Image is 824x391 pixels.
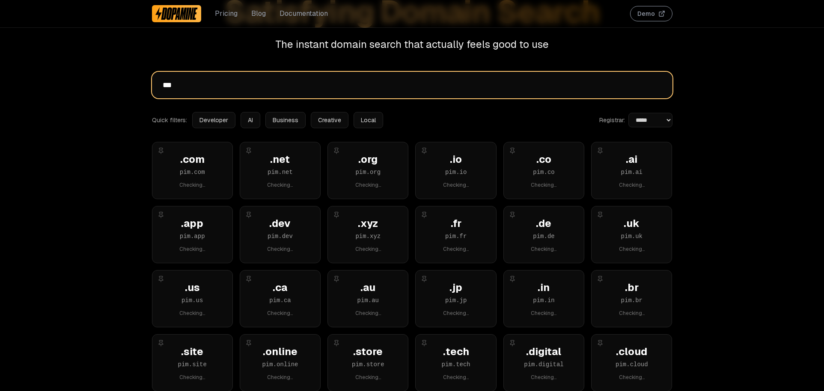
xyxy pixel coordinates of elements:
div: pim . ca [250,296,310,305]
button: Pin extension [507,274,518,284]
button: Pin extension [595,338,605,348]
div: Checking... [250,374,310,381]
div: Checking... [602,374,661,381]
button: Pin extension [156,274,166,284]
button: Pin extension [331,210,342,220]
div: Checking... [426,246,485,253]
div: Checking... [250,310,310,317]
div: Checking... [338,182,398,188]
div: . xyz [338,217,398,230]
button: Pin extension [507,146,518,156]
div: . site [163,345,222,359]
a: Documentation [280,9,328,19]
div: Checking... [514,310,574,317]
div: pim . xyz [338,232,398,241]
div: pim . net [250,168,310,176]
div: . com [163,153,222,166]
a: Dopamine [152,5,202,22]
div: Checking... [163,182,222,188]
div: . io [426,153,485,166]
div: Checking... [602,246,661,253]
div: Checking... [338,246,398,253]
button: Pin extension [331,146,342,156]
button: Pin extension [595,274,605,284]
div: . jp [426,281,485,294]
button: AI [241,112,260,128]
a: Blog [251,9,266,19]
button: Pin extension [419,210,429,220]
div: pim . dev [250,232,310,241]
div: Checking... [514,182,574,188]
div: pim . cloud [602,360,661,369]
a: Demo [630,6,672,21]
div: Checking... [250,182,310,188]
button: Pin extension [244,210,254,220]
div: pim . au [338,296,398,305]
div: . fr [426,217,485,230]
div: Checking... [426,182,485,188]
div: pim . uk [602,232,661,241]
span: Quick filters: [152,116,187,124]
button: Pin extension [244,146,254,156]
div: Checking... [426,310,485,317]
div: pim . br [602,296,661,305]
div: pim . jp [426,296,485,305]
button: Pin extension [331,274,342,284]
div: . org [338,153,398,166]
div: Checking... [514,374,574,381]
div: Checking... [338,310,398,317]
button: Pin extension [419,274,429,284]
div: . dev [250,217,310,230]
div: pim . store [338,360,398,369]
div: . net [250,153,310,166]
button: Pin extension [419,146,429,156]
button: Developer [192,112,235,128]
div: . br [602,281,661,294]
button: Local [354,112,383,128]
label: Registrar: [599,116,625,124]
img: Dopamine [155,7,198,21]
div: . app [163,217,222,230]
div: Checking... [426,374,485,381]
div: pim . ai [602,168,661,176]
div: Checking... [163,310,222,317]
button: Pin extension [156,338,166,348]
p: The instant domain search that actually feels good to use [248,38,577,51]
button: Creative [311,112,348,128]
div: . us [163,281,222,294]
button: Pin extension [244,338,254,348]
div: Checking... [338,374,398,381]
button: Pin extension [156,210,166,220]
div: pim . fr [426,232,485,241]
div: pim . de [514,232,574,241]
button: Pin extension [595,146,605,156]
a: Pricing [215,9,238,19]
div: Checking... [602,310,661,317]
button: Pin extension [595,210,605,220]
div: pim . site [163,360,222,369]
div: pim . digital [514,360,574,369]
div: pim . com [163,168,222,176]
div: pim . co [514,168,574,176]
div: . store [338,345,398,359]
button: Pin extension [156,146,166,156]
div: Checking... [163,246,222,253]
button: Pin extension [331,338,342,348]
div: . ai [602,153,661,166]
div: pim . tech [426,360,485,369]
div: . online [250,345,310,359]
button: Pin extension [507,210,518,220]
div: . cloud [602,345,661,359]
div: . au [338,281,398,294]
div: . in [514,281,574,294]
div: pim . org [338,168,398,176]
button: Business [265,112,306,128]
div: . de [514,217,574,230]
div: Checking... [250,246,310,253]
div: pim . app [163,232,222,241]
div: pim . io [426,168,485,176]
div: . co [514,153,574,166]
div: pim . in [514,296,574,305]
div: . tech [426,345,485,359]
div: Checking... [602,182,661,188]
